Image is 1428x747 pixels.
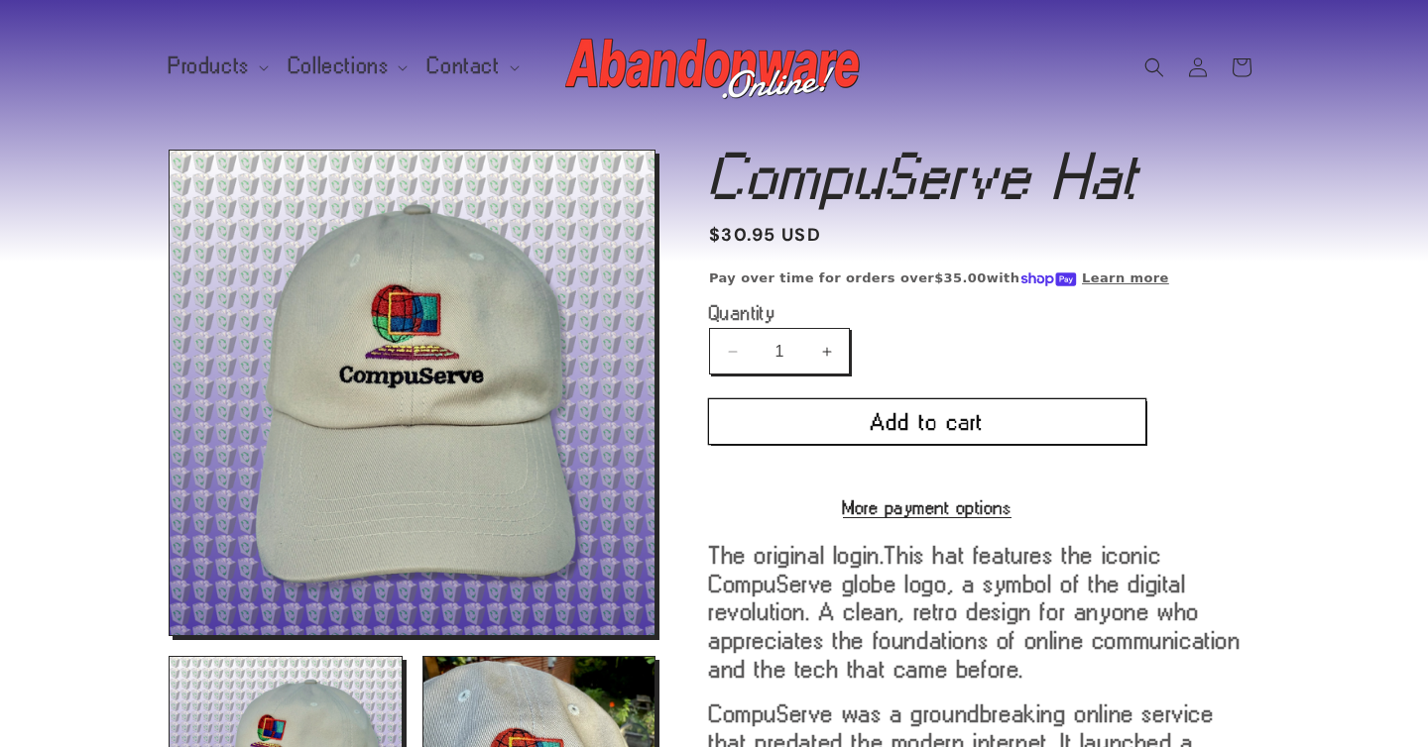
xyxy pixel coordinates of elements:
img: Abandonware [565,28,863,107]
span: Products [169,57,250,75]
summary: Collections [277,46,416,87]
summary: Contact [416,46,527,87]
a: More payment options [709,498,1145,516]
label: Quantity [709,303,1145,323]
button: Add to cart [709,399,1145,444]
summary: Search [1132,46,1176,89]
span: Collections [289,57,390,75]
p: This hat features the iconic CompuServe globe logo, a symbol of the digital revolution. A clean, ... [709,541,1259,684]
h1: CompuServe Hat [709,150,1259,203]
a: Abandonware [558,20,871,114]
span: Contact [427,57,500,75]
b: The original login. [709,542,885,568]
span: $30.95 USD [709,222,821,249]
summary: Products [157,46,277,87]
